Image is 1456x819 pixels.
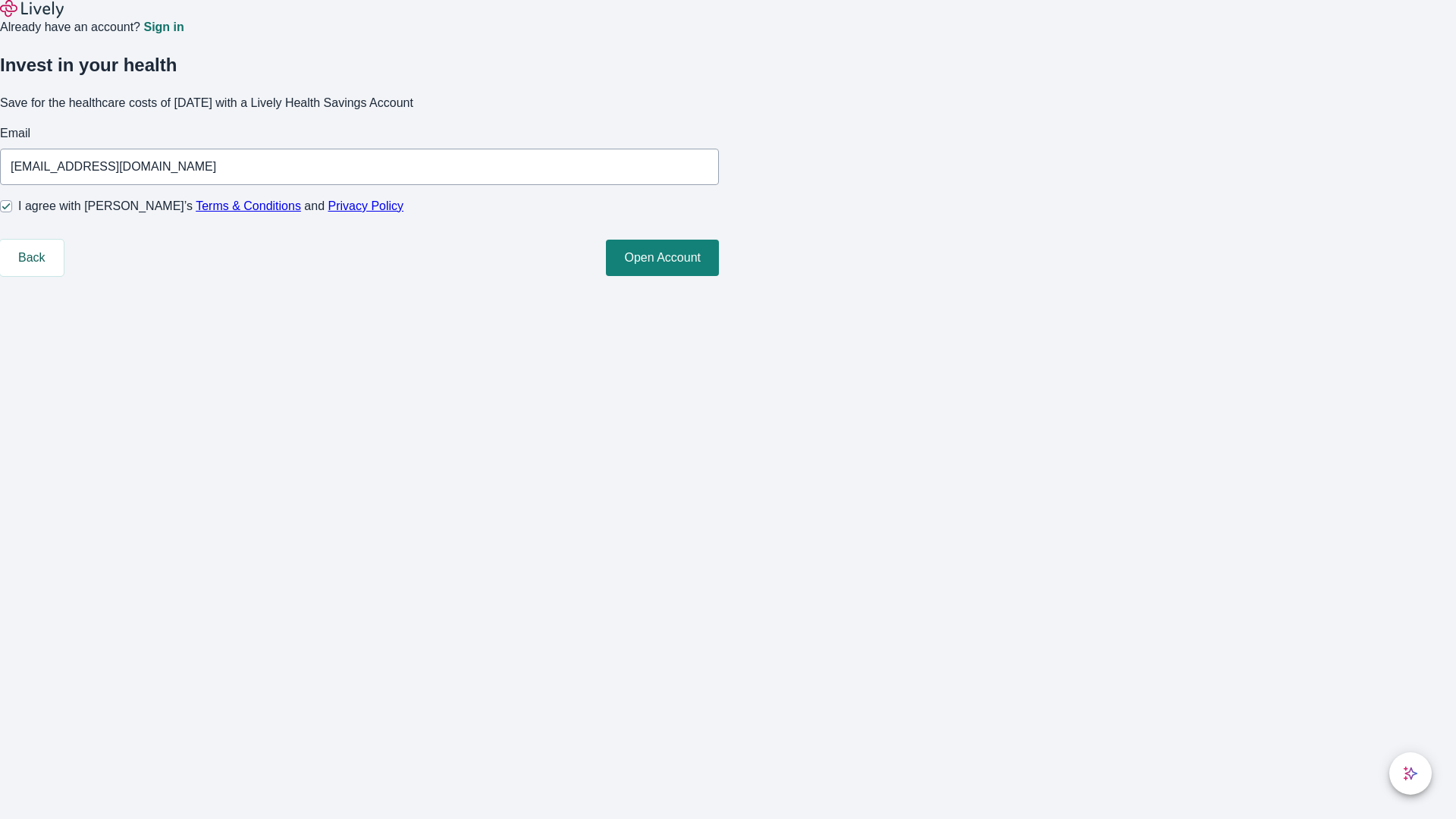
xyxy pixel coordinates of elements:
a: Privacy Policy [328,199,404,212]
a: Sign in [143,21,184,33]
button: Open Account [606,240,719,276]
svg: Lively AI Assistant [1403,766,1418,781]
a: Terms & Conditions [196,199,301,212]
span: I agree with [PERSON_NAME]’s and [18,197,403,215]
button: chat [1389,752,1432,795]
